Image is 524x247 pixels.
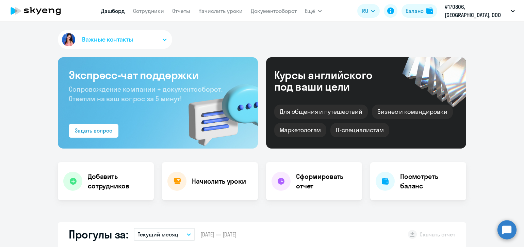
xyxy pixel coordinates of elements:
button: Ещё [305,4,322,18]
img: bg-img [179,72,258,149]
h4: Сформировать отчет [296,172,357,191]
h4: Добавить сотрудников [88,172,148,191]
button: Важные контакты [58,30,172,49]
button: #170806, [GEOGRAPHIC_DATA], ООО [441,3,518,19]
h3: Экспресс-чат поддержки [69,68,247,82]
button: Балансbalance [402,4,437,18]
span: RU [362,7,368,15]
h4: Посмотреть баланс [400,172,461,191]
div: IT-специалистам [330,123,389,137]
span: Важные контакты [82,35,133,44]
div: Баланс [406,7,424,15]
div: Задать вопрос [75,126,112,135]
h2: Прогулы за: [69,228,128,241]
h4: Начислить уроки [192,176,246,186]
div: Бизнес и командировки [372,105,453,119]
p: #170806, [GEOGRAPHIC_DATA], ООО [445,3,508,19]
p: Текущий месяц [138,230,178,238]
span: [DATE] — [DATE] [200,231,236,238]
a: Начислить уроки [198,7,243,14]
button: RU [357,4,380,18]
div: Курсы английского под ваши цели [274,69,391,92]
img: balance [426,7,433,14]
span: Ещё [305,7,315,15]
a: Документооборот [251,7,297,14]
button: Текущий месяц [134,228,195,241]
div: Для общения и путешествий [274,105,368,119]
div: Маркетологам [274,123,326,137]
a: Сотрудники [133,7,164,14]
a: Отчеты [172,7,190,14]
img: avatar [61,32,77,48]
button: Задать вопрос [69,124,118,138]
a: Дашборд [101,7,125,14]
span: Сопровождение компании + документооборот. Ответим на ваш вопрос за 5 минут! [69,85,223,103]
